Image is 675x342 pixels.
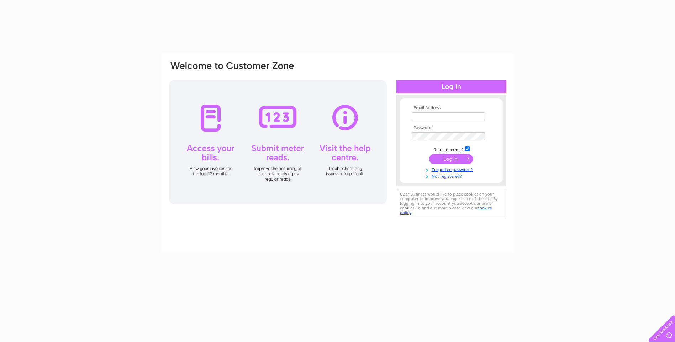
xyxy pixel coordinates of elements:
[396,188,506,219] div: Clear Business would like to place cookies on your computer to improve your experience of the sit...
[410,145,492,153] td: Remember me?
[412,172,492,179] a: Not registered?
[400,205,492,215] a: cookies policy
[412,166,492,172] a: Forgotten password?
[410,106,492,111] th: Email Address:
[410,125,492,130] th: Password:
[429,154,473,164] input: Submit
